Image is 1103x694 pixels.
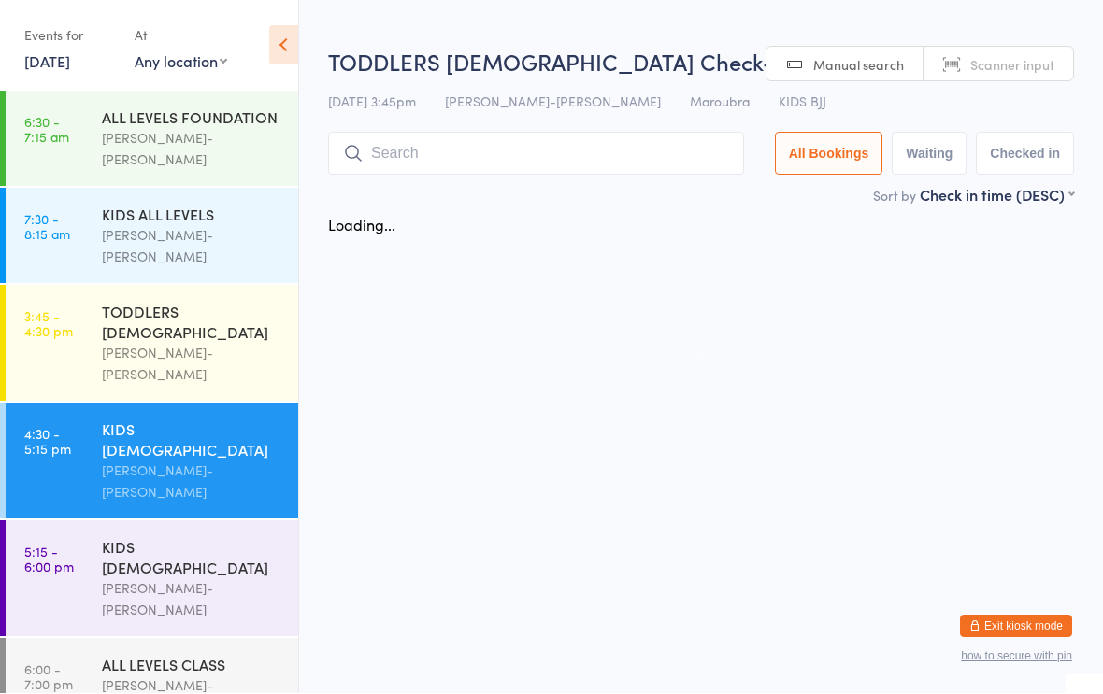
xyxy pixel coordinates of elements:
[24,662,73,692] time: 6:00 - 7:00 pm
[775,133,883,176] button: All Bookings
[6,92,298,187] a: 6:30 -7:15 amALL LEVELS FOUNDATION[PERSON_NAME]-[PERSON_NAME]
[328,92,416,111] span: [DATE] 3:45pm
[102,537,282,578] div: KIDS [DEMOGRAPHIC_DATA]
[960,616,1072,638] button: Exit kiosk mode
[102,107,282,128] div: ALL LEVELS FOUNDATION
[6,404,298,519] a: 4:30 -5:15 pmKIDS [DEMOGRAPHIC_DATA][PERSON_NAME]-[PERSON_NAME]
[6,286,298,402] a: 3:45 -4:30 pmTODDLERS [DEMOGRAPHIC_DATA][PERSON_NAME]-[PERSON_NAME]
[102,419,282,460] div: KIDS [DEMOGRAPHIC_DATA]
[970,56,1054,75] span: Scanner input
[961,650,1072,663] button: how to secure with pin
[24,212,70,242] time: 7:30 - 8:15 am
[24,21,116,51] div: Events for
[102,205,282,225] div: KIDS ALL LEVELS
[135,21,227,51] div: At
[102,578,282,621] div: [PERSON_NAME]-[PERSON_NAME]
[102,460,282,503] div: [PERSON_NAME]-[PERSON_NAME]
[976,133,1074,176] button: Checked in
[328,47,1074,78] h2: TODDLERS [DEMOGRAPHIC_DATA] Check-in
[328,133,744,176] input: Search
[135,51,227,72] div: Any location
[24,51,70,72] a: [DATE]
[6,189,298,284] a: 7:30 -8:15 amKIDS ALL LEVELS[PERSON_NAME]-[PERSON_NAME]
[102,655,282,675] div: ALL LEVELS CLASS
[445,92,661,111] span: [PERSON_NAME]-[PERSON_NAME]
[24,309,73,339] time: 3:45 - 4:30 pm
[24,427,71,457] time: 4:30 - 5:15 pm
[102,128,282,171] div: [PERSON_NAME]-[PERSON_NAME]
[813,56,904,75] span: Manual search
[328,215,395,235] div: Loading...
[690,92,750,111] span: Maroubra
[24,115,69,145] time: 6:30 - 7:15 am
[892,133,967,176] button: Waiting
[102,302,282,343] div: TODDLERS [DEMOGRAPHIC_DATA]
[24,545,74,574] time: 5:15 - 6:00 pm
[6,521,298,637] a: 5:15 -6:00 pmKIDS [DEMOGRAPHIC_DATA][PERSON_NAME]-[PERSON_NAME]
[102,343,282,386] div: [PERSON_NAME]-[PERSON_NAME]
[873,187,916,205] label: Sort by
[102,225,282,268] div: [PERSON_NAME]-[PERSON_NAME]
[920,185,1074,205] div: Check in time (DESC)
[779,92,826,111] span: KIDS BJJ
